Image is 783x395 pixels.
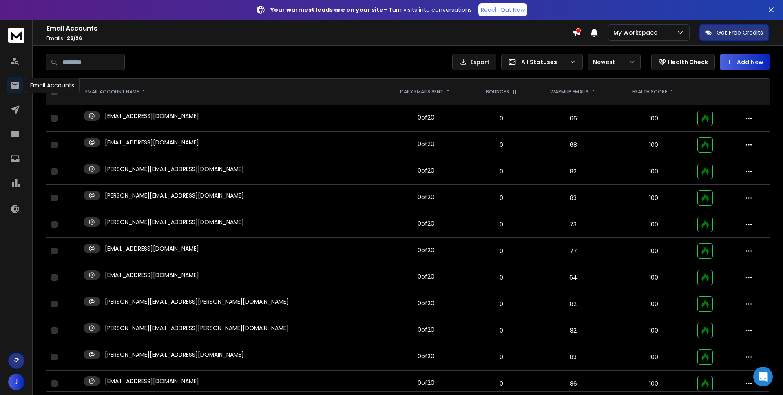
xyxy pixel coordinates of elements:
p: [EMAIL_ADDRESS][DOMAIN_NAME] [105,377,199,385]
button: Health Check [651,54,715,70]
p: WARMUP EMAILS [550,89,588,95]
p: 0 [476,194,527,202]
td: 100 [615,132,692,158]
td: 66 [532,105,615,132]
p: [EMAIL_ADDRESS][DOMAIN_NAME] [105,112,199,120]
div: 0 of 20 [418,166,434,175]
td: 83 [532,185,615,211]
img: logo [8,28,24,43]
span: 26 / 26 [67,35,82,42]
td: 100 [615,291,692,317]
p: [PERSON_NAME][EMAIL_ADDRESS][DOMAIN_NAME] [105,351,244,359]
p: 0 [476,167,527,175]
p: [PERSON_NAME][EMAIL_ADDRESS][DOMAIN_NAME] [105,165,244,173]
button: J [8,374,24,390]
div: Email Accounts [25,78,80,93]
td: 82 [532,291,615,317]
button: Get Free Credits [699,24,769,41]
td: 73 [532,211,615,238]
h1: Email Accounts [46,24,572,33]
p: 0 [476,141,527,149]
button: Add New [720,54,770,70]
p: Health Check [668,58,708,66]
td: 100 [615,185,692,211]
p: [PERSON_NAME][EMAIL_ADDRESS][PERSON_NAME][DOMAIN_NAME] [105,324,289,332]
button: Export [452,54,496,70]
div: 0 of 20 [418,299,434,307]
p: 0 [476,247,527,255]
td: 100 [615,317,692,344]
strong: Your warmest leads are on your site [270,6,383,14]
p: 0 [476,326,527,335]
button: Newest [588,54,641,70]
p: 0 [476,220,527,229]
p: 0 [476,379,527,388]
p: [PERSON_NAME][EMAIL_ADDRESS][DOMAIN_NAME] [105,218,244,226]
div: EMAIL ACCOUNT NAME [85,89,147,95]
p: 0 [476,300,527,308]
td: 83 [532,344,615,371]
p: [EMAIL_ADDRESS][DOMAIN_NAME] [105,138,199,146]
a: Reach Out Now [478,3,527,16]
p: BOUNCES [486,89,509,95]
div: 0 of 20 [418,220,434,228]
p: 0 [476,273,527,282]
div: 0 of 20 [418,193,434,201]
td: 68 [532,132,615,158]
p: [EMAIL_ADDRESS][DOMAIN_NAME] [105,244,199,253]
p: My Workspace [613,29,661,37]
p: HEALTH SCORE [632,89,667,95]
div: Open Intercom Messenger [753,367,773,386]
div: 0 of 20 [418,326,434,334]
p: DAILY EMAILS SENT [400,89,443,95]
td: 77 [532,238,615,264]
p: – Turn visits into conversations [270,6,472,14]
div: 0 of 20 [418,140,434,148]
p: [PERSON_NAME][EMAIL_ADDRESS][PERSON_NAME][DOMAIN_NAME] [105,297,289,306]
p: [PERSON_NAME][EMAIL_ADDRESS][DOMAIN_NAME] [105,191,244,200]
p: Reach Out Now [481,6,525,14]
td: 100 [615,105,692,132]
p: [EMAIL_ADDRESS][DOMAIN_NAME] [105,271,199,279]
td: 100 [615,238,692,264]
td: 82 [532,317,615,344]
td: 100 [615,211,692,238]
p: Emails : [46,35,572,42]
td: 64 [532,264,615,291]
p: 0 [476,114,527,122]
td: 100 [615,344,692,371]
div: 0 of 20 [418,273,434,281]
p: All Statuses [521,58,566,66]
td: 100 [615,264,692,291]
div: 0 of 20 [418,113,434,122]
p: Get Free Credits [717,29,763,37]
td: 100 [615,158,692,185]
p: 0 [476,353,527,361]
div: 0 of 20 [418,352,434,360]
div: 0 of 20 [418,246,434,254]
td: 82 [532,158,615,185]
div: 0 of 20 [418,379,434,387]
